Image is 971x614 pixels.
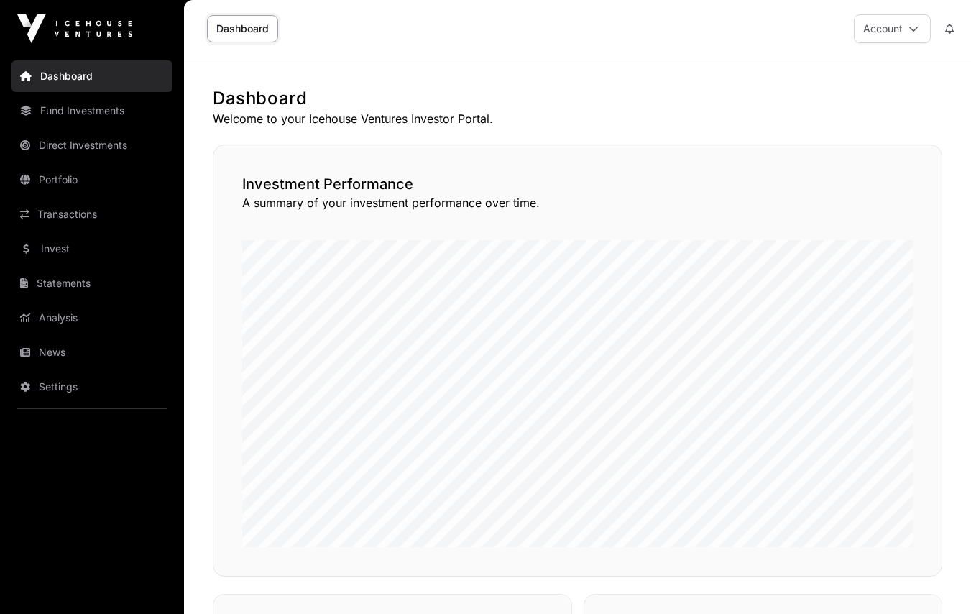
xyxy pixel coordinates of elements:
[11,302,172,334] a: Analysis
[11,198,172,230] a: Transactions
[899,545,971,614] iframe: Chat Widget
[11,233,172,265] a: Invest
[207,15,278,42] a: Dashboard
[242,174,913,194] h2: Investment Performance
[11,95,172,127] a: Fund Investments
[11,267,172,299] a: Statements
[11,129,172,161] a: Direct Investments
[11,371,172,403] a: Settings
[11,336,172,368] a: News
[11,164,172,196] a: Portfolio
[17,14,132,43] img: Icehouse Ventures Logo
[11,60,172,92] a: Dashboard
[242,194,913,211] p: A summary of your investment performance over time.
[213,110,942,127] p: Welcome to your Icehouse Ventures Investor Portal.
[854,14,931,43] button: Account
[213,87,942,110] h1: Dashboard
